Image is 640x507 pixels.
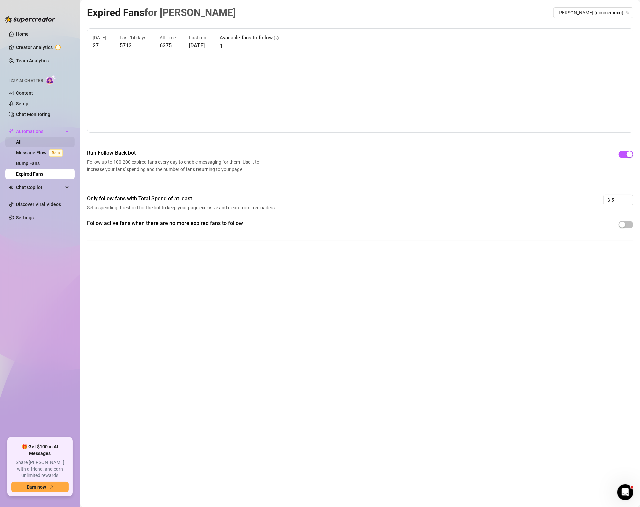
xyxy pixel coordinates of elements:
a: Expired Fans [16,171,43,177]
article: [DATE] [93,34,106,41]
article: [DATE] [189,41,206,50]
article: Last 14 days [120,34,146,41]
article: Last run [189,34,206,41]
input: 0.00 [611,195,633,205]
a: Home [16,31,29,37]
a: Settings [16,215,34,220]
span: Set a spending threshold for the bot to keep your page exclusive and clean from freeloaders. [87,204,278,211]
span: Share [PERSON_NAME] with a friend, and earn unlimited rewards [11,459,69,479]
article: Available fans to follow [220,34,273,42]
img: AI Chatter [46,75,56,85]
a: Chat Monitoring [16,112,50,117]
article: 6375 [160,41,176,50]
article: 1 [220,42,279,50]
span: arrow-right [49,485,53,489]
span: for [PERSON_NAME] [144,7,236,18]
span: 🎁 Get $100 in AI Messages [11,444,69,457]
span: Earn now [27,484,46,490]
span: team [626,11,630,15]
span: Anthia (gimmemoxo) [557,8,629,18]
span: Izzy AI Chatter [9,78,43,84]
a: Message FlowBeta [16,150,65,155]
a: Creator Analytics exclamation-circle [16,42,69,53]
span: Chat Copilot [16,182,63,193]
iframe: Intercom live chat [617,484,633,500]
span: Automations [16,126,63,137]
a: Bump Fans [16,161,40,166]
span: Beta [49,149,63,157]
img: logo-BBDzfeDw.svg [5,16,55,23]
article: All Time [160,34,176,41]
a: All [16,139,22,145]
a: Setup [16,101,28,106]
a: Content [16,90,33,96]
a: Team Analytics [16,58,49,63]
span: thunderbolt [9,129,14,134]
button: Earn nowarrow-right [11,482,69,492]
span: Follow up to 100-200 expired fans every day to enable messaging for them. Use it to increase your... [87,158,262,173]
article: 5713 [120,41,146,50]
span: Only follow fans with Total Spend of at least [87,195,278,203]
article: Expired Fans [87,5,236,20]
span: info-circle [274,36,279,40]
article: 27 [93,41,106,50]
img: Chat Copilot [9,185,13,190]
span: Run Follow-Back bot [87,149,262,157]
a: Discover Viral Videos [16,202,61,207]
span: Follow active fans when there are no more expired fans to follow [87,219,278,227]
